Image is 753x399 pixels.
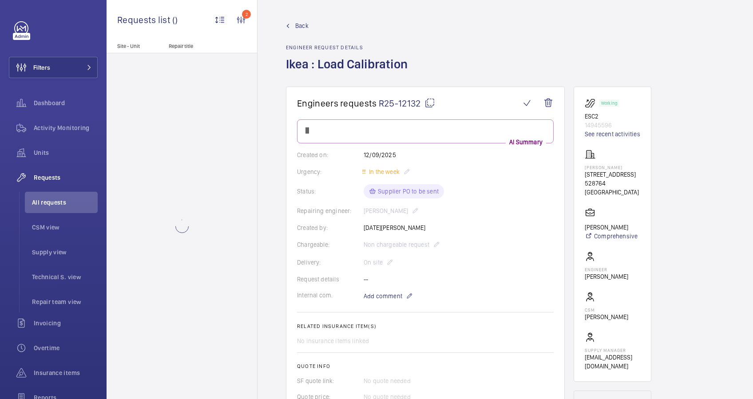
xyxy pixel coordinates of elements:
[34,319,98,328] span: Invoicing
[297,323,554,329] h2: Related insurance item(s)
[585,130,640,138] a: See recent activities
[585,267,628,272] p: Engineer
[34,344,98,352] span: Overtime
[585,223,638,232] p: [PERSON_NAME]
[34,123,98,132] span: Activity Monitoring
[297,363,554,369] h2: Quote info
[107,43,165,49] p: Site - Unit
[379,98,435,109] span: R25-12132
[585,179,640,197] p: 528764 [GEOGRAPHIC_DATA]
[585,312,628,321] p: [PERSON_NAME]
[32,248,98,257] span: Supply view
[506,138,546,146] p: AI Summary
[32,297,98,306] span: Repair team view
[601,102,617,105] p: Working
[585,353,640,371] p: [EMAIL_ADDRESS][DOMAIN_NAME]
[297,98,377,109] span: Engineers requests
[117,14,172,25] span: Requests list
[34,173,98,182] span: Requests
[585,112,640,121] p: ESC2
[295,21,309,30] span: Back
[32,223,98,232] span: CSM view
[585,272,628,281] p: [PERSON_NAME]
[33,63,50,72] span: Filters
[169,43,227,49] p: Repair title
[585,232,638,241] a: Comprehensive
[34,368,98,377] span: Insurance items
[585,165,640,170] p: [PERSON_NAME]
[32,198,98,207] span: All requests
[286,44,413,51] h2: Engineer request details
[34,148,98,157] span: Units
[585,348,640,353] p: Supply manager
[585,121,640,130] p: 14945596
[286,56,413,87] h1: Ikea : Load Calibration
[34,99,98,107] span: Dashboard
[585,307,628,312] p: CSM
[9,57,98,78] button: Filters
[585,170,640,179] p: [STREET_ADDRESS]
[364,292,402,300] span: Add comment
[32,273,98,281] span: Technical S. view
[585,98,599,108] img: escalator.svg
